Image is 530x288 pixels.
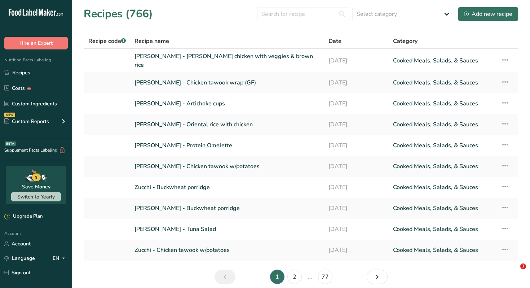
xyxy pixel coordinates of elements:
a: Page 2. [287,270,302,284]
button: Hire an Expert [4,37,68,49]
a: [PERSON_NAME] - Protein Omelette [134,138,320,153]
a: [PERSON_NAME] - Chicken tawook w/potatoes [134,159,320,174]
span: Switch to Yearly [17,193,55,200]
a: Zucchi - Chicken tawook w/potatoes [134,243,320,258]
a: Cooked Meals, Salads, & Sauces [393,117,492,132]
a: [PERSON_NAME] - Artichoke cups [134,96,320,111]
a: [PERSON_NAME] - Chicken tawook wrap (GF) [134,75,320,90]
div: EN [53,254,68,262]
a: Language [4,252,35,265]
a: [PERSON_NAME] - Tuna Salad [134,222,320,237]
span: Category [393,37,418,45]
a: Cooked Meals, Salads, & Sauces [393,75,492,90]
div: Save Money [22,183,50,191]
a: Page 77. [318,270,332,284]
iframe: Intercom live chat [505,263,523,281]
a: Previous page [215,270,235,284]
a: [PERSON_NAME] - Buckwheat porridge [134,201,320,216]
a: Cooked Meals, Salads, & Sauces [393,243,492,258]
div: BETA [5,141,16,146]
a: [DATE] [328,222,384,237]
a: Cooked Meals, Salads, & Sauces [393,138,492,153]
a: [DATE] [328,243,384,258]
button: Add new recipe [458,7,518,21]
span: Recipe name [134,37,169,45]
a: [DATE] [328,75,384,90]
div: Upgrade Plan [4,213,43,220]
button: Switch to Yearly [11,192,61,201]
a: [DATE] [328,96,384,111]
a: Cooked Meals, Salads, & Sauces [393,180,492,195]
a: Cooked Meals, Salads, & Sauces [393,201,492,216]
a: Cooked Meals, Salads, & Sauces [393,159,492,174]
a: [DATE] [328,52,384,69]
div: Add new recipe [464,10,512,18]
a: [DATE] [328,117,384,132]
a: [DATE] [328,201,384,216]
span: Recipe code [88,37,126,45]
a: Cooked Meals, Salads, & Sauces [393,222,492,237]
a: [DATE] [328,159,384,174]
a: Zucchi - Buckwheat porridge [134,180,320,195]
a: Cooked Meals, Salads, & Sauces [393,96,492,111]
div: NEW [4,113,15,117]
div: Custom Reports [4,118,49,125]
a: Next page [367,270,388,284]
h1: Recipes (766) [84,6,153,22]
input: Search for recipe [257,7,349,21]
span: 1 [520,263,526,269]
a: [DATE] [328,138,384,153]
a: [PERSON_NAME] - Oriental rice with chicken [134,117,320,132]
a: [PERSON_NAME] - [PERSON_NAME] chicken with veggies & brown rice [134,52,320,69]
a: [DATE] [328,180,384,195]
a: Cooked Meals, Salads, & Sauces [393,52,492,69]
span: Date [328,37,341,45]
